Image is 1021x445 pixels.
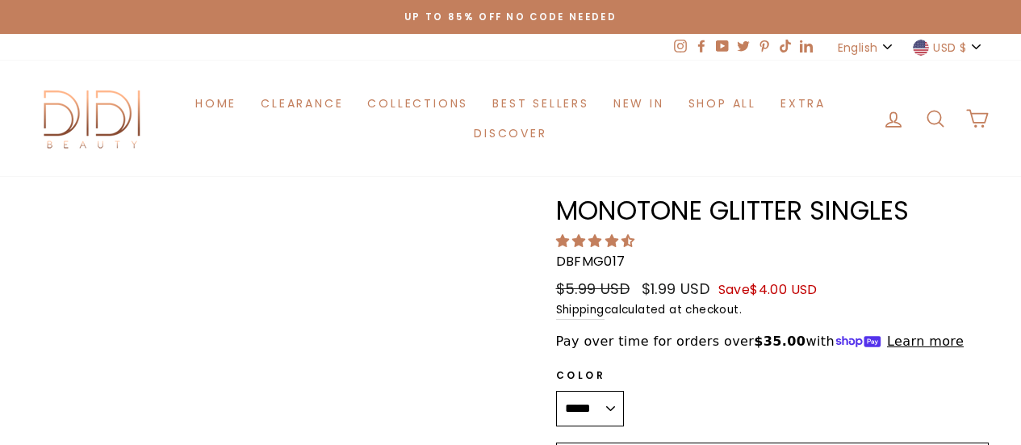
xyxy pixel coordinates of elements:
[838,39,877,57] span: English
[556,367,624,383] label: Color
[249,88,355,118] a: Clearance
[556,232,638,250] span: 4.33 stars
[556,251,990,272] p: DBFMG017
[480,88,601,118] a: Best Sellers
[750,280,818,299] span: $4.00 USD
[355,88,480,118] a: Collections
[642,279,710,299] span: $1.99 USD
[676,88,768,118] a: Shop All
[183,88,249,118] a: Home
[601,88,676,118] a: New in
[908,34,989,61] button: USD $
[556,279,630,299] span: $5.99 USD
[833,34,900,61] button: English
[556,198,990,224] h1: Monotone Glitter Singles
[153,88,868,149] ul: Primary
[404,10,617,23] span: Up to 85% off NO CODE NEEDED
[462,119,559,149] a: Discover
[556,301,990,320] small: calculated at checkout.
[768,88,838,118] a: Extra
[556,301,605,320] a: Shipping
[933,39,966,57] span: USD $
[32,85,153,152] img: Didi Beauty Co.
[718,280,818,299] span: Save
